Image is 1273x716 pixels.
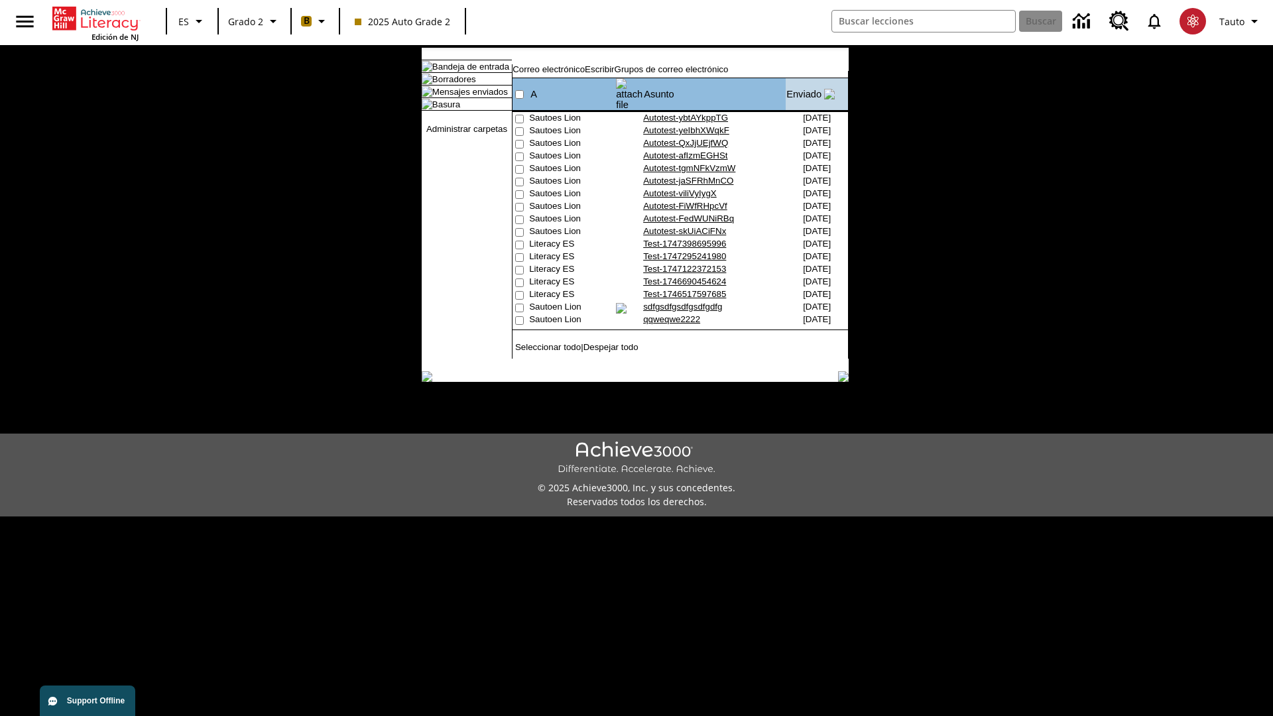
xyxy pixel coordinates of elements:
button: Lenguaje: ES, Selecciona un idioma [171,9,213,33]
span: Edición de NJ [91,32,139,42]
a: Test-1747122372153 [643,264,726,274]
a: Test-1746517597685 [643,289,726,299]
a: Seleccionar todo [515,342,581,352]
a: Enviado [786,89,821,99]
nobr: [DATE] [803,201,831,211]
div: Portada [52,4,139,42]
a: A [530,89,537,99]
img: attach_icon.gif [616,303,627,314]
span: Support Offline [67,696,125,705]
span: Grado 2 [228,15,263,29]
a: Centro de recursos, Se abrirá en una pestaña nueva. [1101,3,1137,39]
td: | [513,342,638,352]
img: avatar image [1180,8,1206,34]
a: Autotest-yeIbhXWqkF [643,125,729,135]
a: Mensajes enviados [432,87,508,97]
td: Sautoes Lion [529,226,615,239]
a: Grupos de correo electrónico [615,64,729,74]
a: Centro de información [1065,3,1101,40]
nobr: [DATE] [803,264,831,274]
button: Escoja un nuevo avatar [1172,4,1214,38]
img: attach file [616,78,642,110]
span: 2025 Auto Grade 2 [355,15,450,29]
nobr: [DATE] [803,125,831,135]
nobr: [DATE] [803,239,831,249]
a: Autotest-jaSFRhMnCO [643,176,733,186]
nobr: [DATE] [803,251,831,261]
a: Notificaciones [1137,4,1172,38]
td: Sautoes Lion [529,201,615,213]
nobr: [DATE] [803,314,831,324]
a: Asunto [644,89,674,99]
nobr: [DATE] [803,163,831,173]
a: Administrar carpetas [426,124,507,134]
a: Autotest-afIzmEGHSt [643,150,727,160]
a: qqweqwe2222 [643,314,700,324]
td: Sautoes Lion [529,138,615,150]
td: Sautoes Lion [529,150,615,163]
img: Achieve3000 Differentiate Accelerate Achieve [558,442,715,475]
td: Sautoes Lion [529,213,615,226]
td: Literacy ES [529,264,615,276]
td: Sautoes Lion [529,188,615,201]
button: Abrir el menú lateral [5,2,44,41]
a: Autotest-tgmNFkVzmW [643,163,735,173]
a: Autotest-FedWUNiRBq [643,213,734,223]
a: Bandeja de entrada [432,62,509,72]
a: Autotest-QxJjUEjfWQ [643,138,728,148]
img: table_footer_right.gif [838,371,849,382]
a: Despejar todo [583,342,638,352]
img: arrow_down.gif [824,89,835,99]
td: Sautoes Lion [529,125,615,138]
nobr: [DATE] [803,302,831,312]
img: folder_icon_pick.gif [422,86,432,97]
td: Literacy ES [529,251,615,264]
button: Perfil/Configuración [1214,9,1268,33]
a: Autotest-skUiACiFNx [643,226,726,236]
a: Test-1746690454624 [643,276,726,286]
a: Escribir [585,64,614,74]
td: Literacy ES [529,276,615,289]
td: Literacy ES [529,239,615,251]
button: Grado: Grado 2, Elige un grado [223,9,286,33]
a: Basura [432,99,460,109]
a: Autotest-ybtAYkppTG [643,113,728,123]
a: Correo electrónico [513,64,585,74]
input: Buscar campo [832,11,1015,32]
nobr: [DATE] [803,226,831,236]
td: Sautoen Lion [529,314,615,327]
nobr: [DATE] [803,289,831,299]
span: Tauto [1219,15,1244,29]
nobr: [DATE] [803,150,831,160]
a: Test-1747398695996 [643,239,726,249]
img: table_footer_left.gif [422,371,432,382]
button: Support Offline [40,686,135,716]
nobr: [DATE] [803,213,831,223]
img: folder_icon.gif [422,61,432,72]
span: B [304,13,310,29]
img: folder_icon.gif [422,99,432,109]
td: Sautoes Lion [529,176,615,188]
nobr: [DATE] [803,176,831,186]
nobr: [DATE] [803,138,831,148]
nobr: [DATE] [803,188,831,198]
span: ES [178,15,189,29]
nobr: [DATE] [803,113,831,123]
td: Sautoes Lion [529,163,615,176]
a: Borradores [432,74,476,84]
a: Test-1747295241980 [643,251,726,261]
img: folder_icon.gif [422,74,432,84]
a: Autotest-viliVyIygX [643,188,717,198]
nobr: [DATE] [803,276,831,286]
td: Sautoes Lion [529,113,615,125]
button: Boost El color de la clase es anaranjado claro. Cambiar el color de la clase. [296,9,335,33]
a: Autotest-FiWfRHpcVf [643,201,727,211]
a: sdfgsdfgsdfgsdfgdfg [643,302,722,312]
td: Literacy ES [529,289,615,302]
td: Sautoen Lion [529,302,615,314]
